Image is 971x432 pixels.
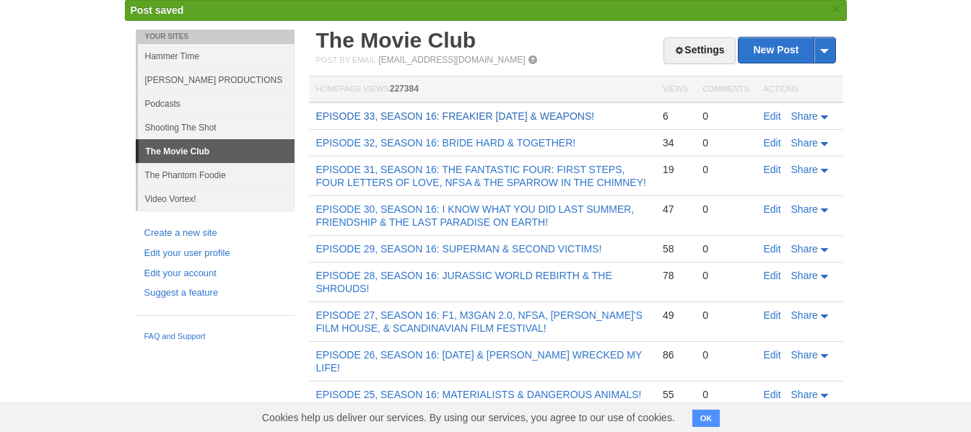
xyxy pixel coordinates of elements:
a: FAQ and Support [144,330,286,343]
a: Edit [764,389,781,400]
div: 78 [663,269,688,282]
span: Share [791,349,818,361]
span: Share [791,270,818,281]
a: EPISODE 29, SEASON 16: SUPERMAN & SECOND VICTIMS! [316,243,602,255]
div: 55 [663,388,688,401]
a: Edit [764,164,781,175]
div: 0 [702,242,749,255]
a: Hammer Time [138,44,295,68]
li: Your Sites [136,30,295,44]
div: 47 [663,203,688,216]
span: Share [791,110,818,122]
th: Actions [757,76,843,103]
a: [EMAIL_ADDRESS][DOMAIN_NAME] [378,55,525,65]
a: Edit [764,137,781,149]
span: Share [791,389,818,400]
span: Share [791,137,818,149]
button: OK [692,410,720,427]
div: 0 [702,269,749,282]
a: Suggest a feature [144,286,286,301]
span: 227384 [390,84,419,94]
div: 0 [702,110,749,123]
span: Share [791,309,818,321]
a: EPISODE 25, SEASON 16: MATERIALISTS & DANGEROUS ANIMALS! [316,389,642,400]
span: Post saved [131,4,184,16]
th: Comments [695,76,756,103]
div: 0 [702,388,749,401]
span: Share [791,203,818,215]
a: Edit [764,349,781,361]
th: Views [656,76,695,103]
a: EPISODE 33, SEASON 16: FREAKIER [DATE] & WEAPONS! [316,110,595,122]
a: Create a new site [144,226,286,241]
div: 0 [702,136,749,149]
a: EPISODE 27, SEASON 16: F1, M3GAN 2.0, NFSA, [PERSON_NAME]'S FILM HOUSE, & SCANDINAVIAN FILM FESTI... [316,309,643,334]
div: 49 [663,309,688,322]
span: Share [791,164,818,175]
div: 0 [702,163,749,176]
a: Edit [764,110,781,122]
a: Shooting The Shot [138,115,295,139]
a: New Post [739,38,835,63]
a: EPISODE 32, SEASON 16: BRIDE HARD & TOGETHER! [316,137,576,149]
a: Edit [764,243,781,255]
a: Settings [663,38,735,64]
a: Edit your user profile [144,246,286,261]
a: EPISODE 31, SEASON 16: THE FANTASTIC FOUR: FIRST STEPS, FOUR LETTERS OF LOVE, NFSA & THE SPARROW ... [316,164,646,188]
div: 0 [702,309,749,322]
div: 58 [663,242,688,255]
a: The Movie Club [316,28,476,52]
a: Edit [764,203,781,215]
a: Edit [764,270,781,281]
a: Podcasts [138,92,295,115]
a: EPISODE 26, SEASON 16: [DATE] & [PERSON_NAME] WRECKED MY LIFE! [316,349,643,374]
span: Cookies help us deliver our services. By using our services, you agree to our use of cookies. [248,403,689,432]
div: 34 [663,136,688,149]
a: The Movie Club [139,140,295,163]
span: Share [791,243,818,255]
a: Edit your account [144,266,286,281]
a: EPISODE 30, SEASON 16: I KNOW WHAT YOU DID LAST SUMMER, FRIENDSHIP & THE LAST PARADISE ON EARTH! [316,203,635,228]
div: 19 [663,163,688,176]
a: The Phantom Foodie [138,163,295,187]
div: 86 [663,348,688,361]
a: [PERSON_NAME] PRODUCTIONS [138,68,295,92]
th: Homepage Views [309,76,656,103]
div: 0 [702,203,749,216]
div: 6 [663,110,688,123]
a: Edit [764,309,781,321]
a: EPISODE 28, SEASON 16: JURASSIC WORLD REBIRTH & THE SHROUDS! [316,270,612,294]
div: 0 [702,348,749,361]
a: Video Vortex! [138,187,295,211]
span: Post by Email [316,56,376,64]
